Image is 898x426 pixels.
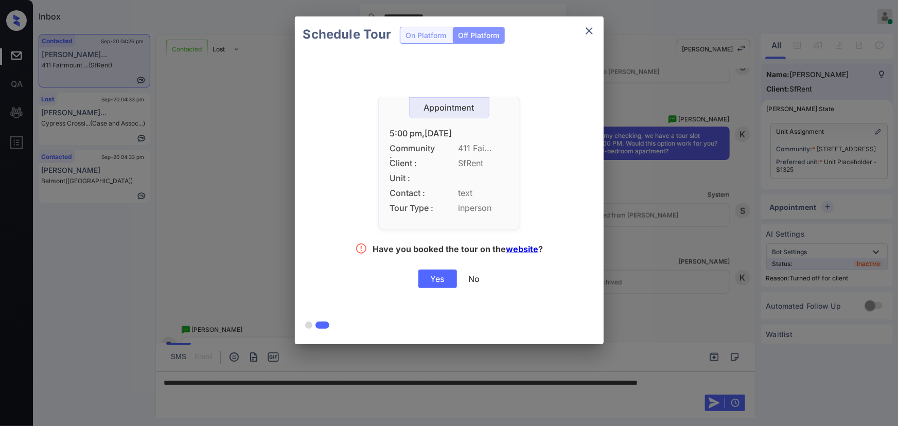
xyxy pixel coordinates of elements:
h2: Schedule Tour [295,16,400,52]
div: Have you booked the tour on the ? [373,244,543,257]
div: 5:00 pm,[DATE] [390,129,508,138]
span: 411 Fai... [459,144,508,153]
div: No [469,274,480,284]
div: Appointment [410,103,489,113]
a: website [506,244,538,254]
span: SfRent [459,158,508,168]
span: Unit : [390,173,436,183]
span: Client : [390,158,436,168]
button: close [579,21,600,41]
span: Contact : [390,188,436,198]
span: Community : [390,144,436,153]
span: inperson [459,203,508,213]
span: Tour Type : [390,203,436,213]
span: text [459,188,508,198]
div: Yes [418,270,457,288]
